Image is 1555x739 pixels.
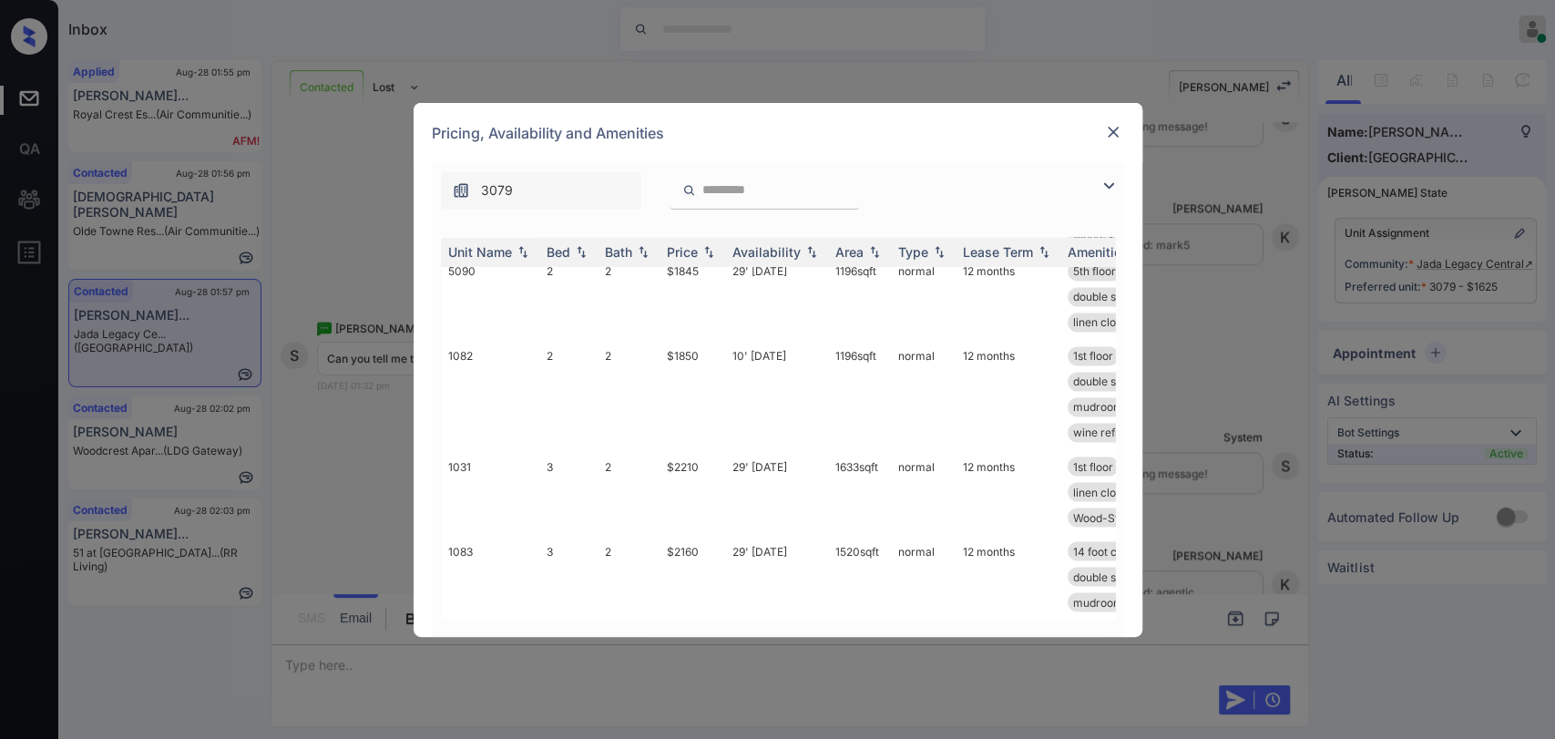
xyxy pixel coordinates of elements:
td: 1196 sqft [828,254,891,339]
td: 12 months [956,534,1060,619]
span: linen closet [1073,315,1131,329]
span: 5th floor [1073,264,1116,278]
span: mudroom [1073,400,1123,414]
td: 2 [539,254,598,339]
div: Type [898,244,928,260]
td: 2 [598,449,660,534]
td: 3 [539,449,598,534]
td: 12 months [956,449,1060,534]
td: 1520 sqft [828,534,891,619]
td: 2 [598,339,660,449]
img: sorting [1035,245,1053,258]
img: icon-zuma [1098,175,1120,197]
span: 14 foot ceiling... [1073,544,1152,558]
td: $1850 [660,339,725,449]
td: 1031 [441,449,539,534]
td: 12 months [956,254,1060,339]
img: sorting [700,245,718,258]
div: Pricing, Availability and Amenities [414,103,1142,163]
td: 10' [DATE] [725,339,828,449]
td: $2210 [660,449,725,534]
img: sorting [930,245,948,258]
td: $1845 [660,254,725,339]
img: sorting [865,245,884,258]
div: Bed [547,244,570,260]
span: linen closet [1073,485,1131,498]
td: normal [891,449,956,534]
div: Bath [605,244,632,260]
div: Amenities [1068,244,1129,260]
td: normal [891,254,956,339]
td: 1633 sqft [828,449,891,534]
span: 1st floor [1073,349,1113,363]
div: Lease Term [963,244,1033,260]
td: 1196 sqft [828,339,891,449]
img: sorting [803,245,821,258]
span: 3079 [481,180,513,200]
img: sorting [634,245,652,258]
td: 12 months [956,339,1060,449]
td: 2 [539,339,598,449]
span: double sink van... [1073,570,1161,583]
span: Wood-Style Floo... [1073,510,1167,524]
div: Area [835,244,864,260]
td: 2 [598,254,660,339]
img: icon-zuma [452,181,470,200]
td: 1083 [441,534,539,619]
td: 5090 [441,254,539,339]
td: 29' [DATE] [725,534,828,619]
td: $2160 [660,534,725,619]
img: icon-zuma [682,182,696,199]
div: Availability [732,244,801,260]
span: double sink van... [1073,290,1161,303]
td: 29' [DATE] [725,449,828,534]
td: 1082 [441,339,539,449]
span: 1st floor [1073,459,1113,473]
img: close [1104,123,1122,141]
td: normal [891,339,956,449]
img: sorting [572,245,590,258]
span: mudroom [1073,595,1123,609]
span: double sink van... [1073,375,1161,388]
span: wine refrigerat... [1073,426,1158,439]
img: sorting [514,245,532,258]
td: normal [891,534,956,619]
td: 2 [598,534,660,619]
div: Unit Name [448,244,512,260]
td: 3 [539,534,598,619]
td: 29' [DATE] [725,254,828,339]
div: Price [667,244,698,260]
